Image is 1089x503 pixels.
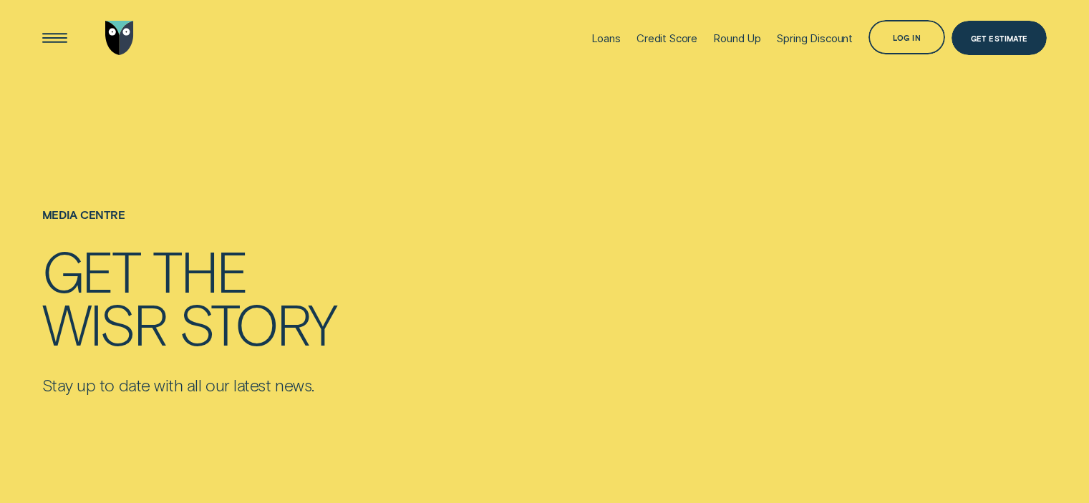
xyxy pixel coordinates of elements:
[42,296,166,349] div: Wisr
[42,208,336,243] h1: Media Centre
[713,31,761,45] div: Round Up
[637,31,697,45] div: Credit Score
[153,243,246,296] div: the
[105,21,134,55] img: Wisr
[868,20,945,54] button: Log in
[42,375,336,396] p: Stay up to date with all our latest news.
[42,243,336,350] h4: Get the Wisr story
[591,31,621,45] div: Loans
[952,21,1047,55] a: Get Estimate
[42,243,140,296] div: Get
[777,31,853,45] div: Spring Discount
[179,296,336,349] div: story
[37,21,72,55] button: Open Menu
